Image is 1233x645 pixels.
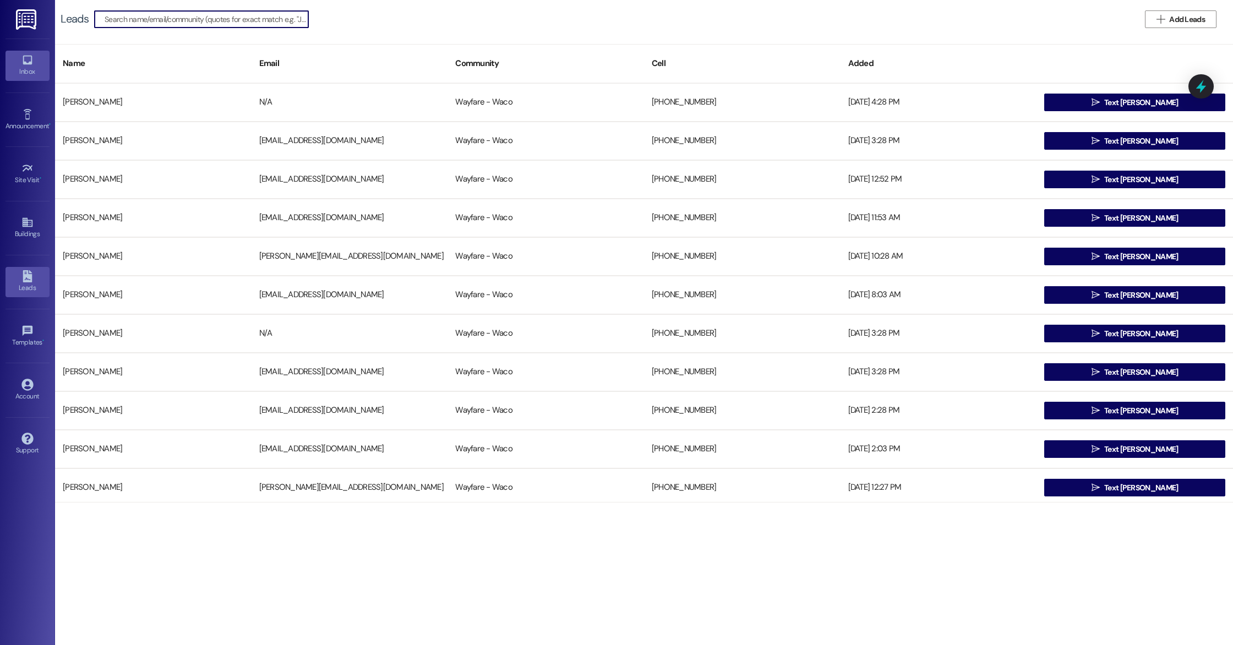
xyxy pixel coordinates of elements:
div: Wayfare - Waco [448,168,644,190]
i:  [1092,136,1100,145]
div: [EMAIL_ADDRESS][DOMAIN_NAME] [252,207,448,229]
div: [DATE] 4:28 PM [841,91,1037,113]
div: [PERSON_NAME] [55,322,252,345]
div: N/A [252,322,448,345]
span: • [40,174,41,182]
div: [PERSON_NAME] [55,438,252,460]
button: Text [PERSON_NAME] [1044,171,1225,188]
div: [EMAIL_ADDRESS][DOMAIN_NAME] [252,400,448,422]
div: Name [55,50,252,77]
div: [DATE] 2:03 PM [841,438,1037,460]
a: Support [6,429,50,459]
span: Text [PERSON_NAME] [1104,289,1178,301]
div: [EMAIL_ADDRESS][DOMAIN_NAME] [252,438,448,460]
div: [EMAIL_ADDRESS][DOMAIN_NAME] [252,284,448,306]
div: Wayfare - Waco [448,400,644,422]
span: Text [PERSON_NAME] [1104,367,1178,378]
span: Text [PERSON_NAME] [1104,212,1178,224]
div: Wayfare - Waco [448,130,644,152]
div: Wayfare - Waco [448,207,644,229]
button: Add Leads [1145,10,1216,28]
span: Text [PERSON_NAME] [1104,251,1178,263]
div: [DATE] 12:52 PM [841,168,1037,190]
div: [PHONE_NUMBER] [644,361,841,383]
button: Text [PERSON_NAME] [1044,248,1225,265]
div: Email [252,50,448,77]
div: Leads [61,13,89,25]
div: [PHONE_NUMBER] [644,91,841,113]
div: [PERSON_NAME] [55,400,252,422]
img: ResiDesk Logo [16,9,39,30]
span: Text [PERSON_NAME] [1104,482,1178,494]
span: Add Leads [1169,14,1205,25]
div: Wayfare - Waco [448,322,644,345]
i:  [1092,252,1100,261]
a: Account [6,375,50,405]
div: [DATE] 8:03 AM [841,284,1037,306]
div: N/A [252,91,448,113]
button: Text [PERSON_NAME] [1044,94,1225,111]
div: [PHONE_NUMBER] [644,477,841,499]
div: [PHONE_NUMBER] [644,284,841,306]
div: [DATE] 3:28 PM [841,361,1037,383]
div: [DATE] 11:53 AM [841,207,1037,229]
a: Templates • [6,321,50,351]
div: [PHONE_NUMBER] [644,322,841,345]
div: [DATE] 12:27 PM [841,477,1037,499]
i:  [1092,329,1100,338]
div: [DATE] 10:28 AM [841,245,1037,267]
i:  [1092,483,1100,492]
span: Text [PERSON_NAME] [1104,174,1178,185]
div: Added [841,50,1037,77]
div: [PERSON_NAME] [55,207,252,229]
button: Text [PERSON_NAME] [1044,479,1225,496]
div: Wayfare - Waco [448,438,644,460]
div: [PHONE_NUMBER] [644,400,841,422]
i:  [1092,368,1100,376]
button: Text [PERSON_NAME] [1044,286,1225,304]
div: [PHONE_NUMBER] [644,130,841,152]
span: Text [PERSON_NAME] [1104,135,1178,147]
button: Text [PERSON_NAME] [1044,325,1225,342]
span: Text [PERSON_NAME] [1104,405,1178,417]
div: [EMAIL_ADDRESS][DOMAIN_NAME] [252,361,448,383]
button: Text [PERSON_NAME] [1044,440,1225,458]
div: [PHONE_NUMBER] [644,168,841,190]
div: [EMAIL_ADDRESS][DOMAIN_NAME] [252,168,448,190]
i:  [1092,98,1100,107]
i:  [1156,15,1165,24]
div: Wayfare - Waco [448,284,644,306]
a: Inbox [6,51,50,80]
div: [PERSON_NAME] [55,477,252,499]
span: • [42,337,44,345]
button: Text [PERSON_NAME] [1044,209,1225,227]
div: [EMAIL_ADDRESS][DOMAIN_NAME] [252,130,448,152]
div: [DATE] 2:28 PM [841,400,1037,422]
i:  [1092,175,1100,184]
div: Cell [644,50,841,77]
div: [PERSON_NAME][EMAIL_ADDRESS][DOMAIN_NAME] [252,245,448,267]
div: Wayfare - Waco [448,245,644,267]
div: [PERSON_NAME] [55,168,252,190]
div: [PHONE_NUMBER] [644,438,841,460]
div: [PHONE_NUMBER] [644,207,841,229]
i:  [1092,291,1100,299]
button: Text [PERSON_NAME] [1044,132,1225,150]
div: [DATE] 3:28 PM [841,130,1037,152]
i:  [1092,445,1100,453]
div: Wayfare - Waco [448,477,644,499]
i:  [1092,214,1100,222]
div: [PERSON_NAME] [55,130,252,152]
span: Text [PERSON_NAME] [1104,328,1178,340]
div: Community [448,50,644,77]
button: Text [PERSON_NAME] [1044,402,1225,419]
div: Wayfare - Waco [448,91,644,113]
div: [PERSON_NAME] [55,361,252,383]
div: [PERSON_NAME] [55,91,252,113]
div: [PHONE_NUMBER] [644,245,841,267]
div: Wayfare - Waco [448,361,644,383]
div: [DATE] 3:28 PM [841,322,1037,345]
div: [PERSON_NAME][EMAIL_ADDRESS][DOMAIN_NAME] [252,477,448,499]
div: [PERSON_NAME] [55,245,252,267]
a: Leads [6,267,50,297]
